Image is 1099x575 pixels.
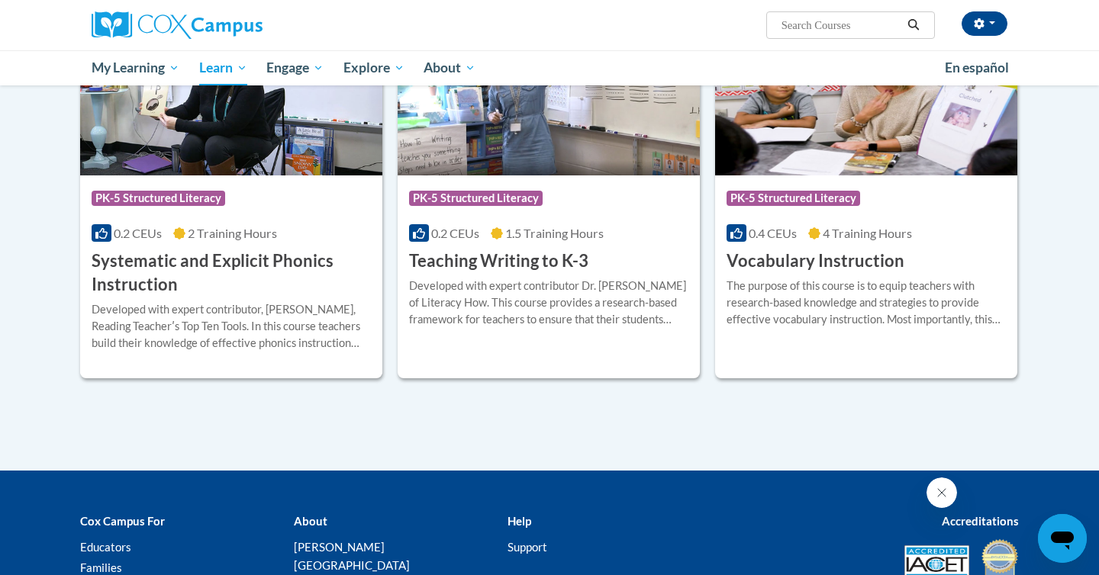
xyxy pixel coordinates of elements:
h3: Systematic and Explicit Phonics Instruction [92,249,371,297]
a: Engage [256,50,334,85]
h3: Teaching Writing to K-3 [409,249,588,273]
b: Help [508,514,531,528]
img: Course Logo [398,20,700,175]
a: Families [80,561,122,574]
iframe: Button to launch messaging window [1038,514,1087,563]
div: The purpose of this course is to equip teachers with research-based knowledge and strategies to p... [727,278,1006,328]
a: Support [508,540,547,554]
span: Learn [199,59,247,77]
iframe: Close message [927,477,957,508]
img: Course Logo [715,20,1017,175]
img: Course Logo [80,20,382,175]
b: About [294,514,327,528]
span: PK-5 Structured Literacy [409,191,543,206]
a: Cox Campus [92,11,382,39]
span: My Learning [92,59,179,77]
div: Developed with expert contributor, [PERSON_NAME], Reading Teacherʹs Top Ten Tools. In this course... [92,301,371,352]
span: 1.5 Training Hours [505,226,604,240]
a: Explore [334,50,414,85]
span: Explore [343,59,404,77]
span: About [424,59,475,77]
button: Account Settings [962,11,1007,36]
a: [PERSON_NAME][GEOGRAPHIC_DATA] [294,540,410,572]
h3: Vocabulary Instruction [727,249,904,273]
input: Search Courses [780,16,902,34]
div: Main menu [69,50,1030,85]
a: About [414,50,486,85]
span: 0.4 CEUs [749,226,797,240]
span: En español [945,59,1009,75]
a: Course LogoPK-5 Structured Literacy0.4 CEUs4 Training Hours Vocabulary InstructionThe purpose of ... [715,20,1017,378]
span: PK-5 Structured Literacy [92,191,225,206]
a: En español [935,52,1019,84]
a: Educators [80,540,131,554]
span: 0.2 CEUs [431,226,479,240]
b: Accreditations [942,514,1019,528]
a: Course LogoPK-5 Structured Literacy0.2 CEUs1.5 Training Hours Teaching Writing to K-3Developed wi... [398,20,700,378]
img: Cox Campus [92,11,263,39]
span: 0.2 CEUs [114,226,162,240]
span: 4 Training Hours [823,226,912,240]
span: Engage [266,59,324,77]
a: My Learning [82,50,189,85]
span: PK-5 Structured Literacy [727,191,860,206]
button: Search [902,16,925,34]
div: Developed with expert contributor Dr. [PERSON_NAME] of Literacy How. This course provides a resea... [409,278,688,328]
a: Learn [189,50,257,85]
b: Cox Campus For [80,514,165,528]
span: Hi. How can we help? [9,11,124,23]
span: 2 Training Hours [188,226,277,240]
a: Course LogoPK-5 Structured Literacy0.2 CEUs2 Training Hours Systematic and Explicit Phonics Instr... [80,20,382,378]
